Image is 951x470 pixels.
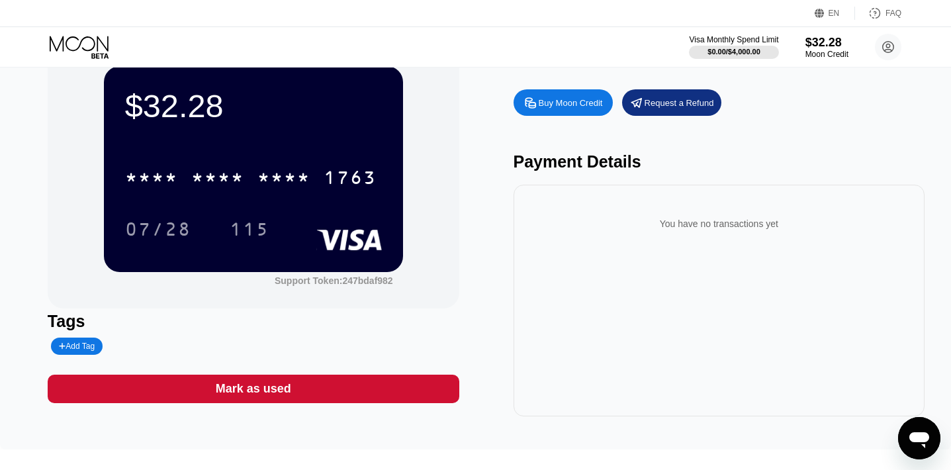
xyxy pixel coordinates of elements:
[622,89,721,116] div: Request a Refund
[514,152,925,171] div: Payment Details
[815,7,855,20] div: EN
[125,220,191,242] div: 07/28
[829,9,840,18] div: EN
[898,417,940,459] iframe: Button to launch messaging window, conversation in progress
[115,212,201,246] div: 07/28
[275,275,393,286] div: Support Token: 247bdaf982
[805,36,848,50] div: $32.28
[689,35,778,44] div: Visa Monthly Spend Limit
[805,50,848,59] div: Moon Credit
[48,312,459,331] div: Tags
[51,338,103,355] div: Add Tag
[514,89,613,116] div: Buy Moon Credit
[689,35,778,59] div: Visa Monthly Spend Limit$0.00/$4,000.00
[48,375,459,403] div: Mark as used
[275,275,393,286] div: Support Token:247bdaf982
[230,220,269,242] div: 115
[539,97,603,109] div: Buy Moon Credit
[220,212,279,246] div: 115
[707,48,760,56] div: $0.00 / $4,000.00
[216,381,291,397] div: Mark as used
[855,7,901,20] div: FAQ
[524,205,915,242] div: You have no transactions yet
[805,36,848,59] div: $32.28Moon Credit
[645,97,714,109] div: Request a Refund
[885,9,901,18] div: FAQ
[125,87,382,124] div: $32.28
[324,169,377,190] div: 1763
[59,342,95,351] div: Add Tag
